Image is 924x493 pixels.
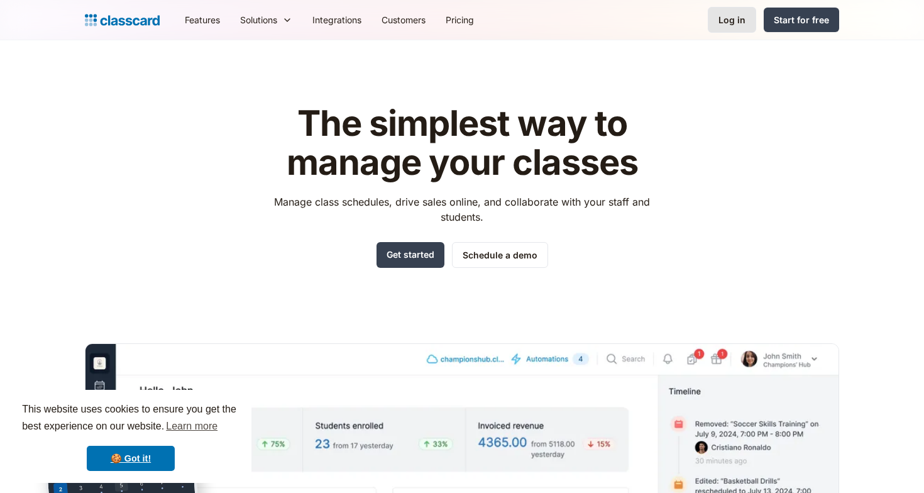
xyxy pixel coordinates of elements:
[764,8,839,32] a: Start for free
[87,446,175,471] a: dismiss cookie message
[718,13,745,26] div: Log in
[263,104,662,182] h1: The simplest way to manage your classes
[377,242,444,268] a: Get started
[436,6,484,34] a: Pricing
[175,6,230,34] a: Features
[10,390,251,483] div: cookieconsent
[230,6,302,34] div: Solutions
[240,13,277,26] div: Solutions
[164,417,219,436] a: learn more about cookies
[263,194,662,224] p: Manage class schedules, drive sales online, and collaborate with your staff and students.
[708,7,756,33] a: Log in
[22,402,239,436] span: This website uses cookies to ensure you get the best experience on our website.
[774,13,829,26] div: Start for free
[302,6,371,34] a: Integrations
[371,6,436,34] a: Customers
[452,242,548,268] a: Schedule a demo
[85,11,160,29] a: home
